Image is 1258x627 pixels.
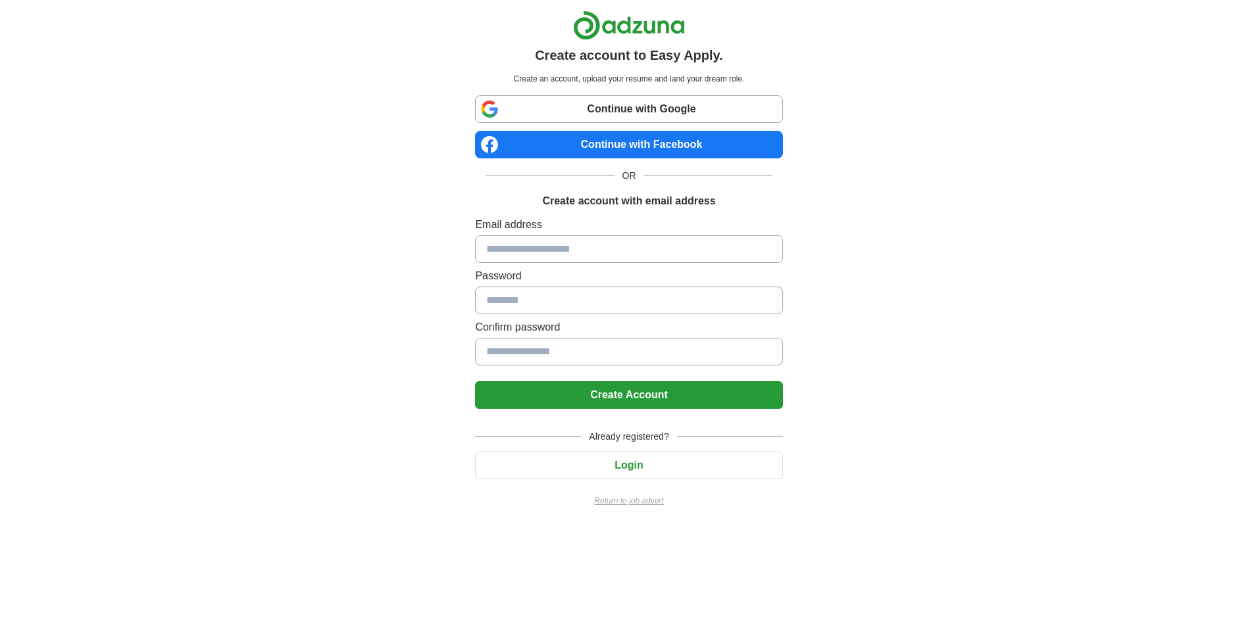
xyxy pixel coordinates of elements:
[475,95,782,123] a: Continue with Google
[475,268,782,284] label: Password
[475,131,782,158] a: Continue with Facebook
[542,193,715,209] h1: Create account with email address
[475,459,782,471] a: Login
[475,381,782,409] button: Create Account
[581,430,676,444] span: Already registered?
[573,11,685,40] img: Adzuna logo
[475,452,782,479] button: Login
[478,73,780,85] p: Create an account, upload your resume and land your dream role.
[615,169,644,183] span: OR
[475,217,782,233] label: Email address
[535,45,723,65] h1: Create account to Easy Apply.
[475,495,782,507] a: Return to job advert
[475,319,782,335] label: Confirm password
